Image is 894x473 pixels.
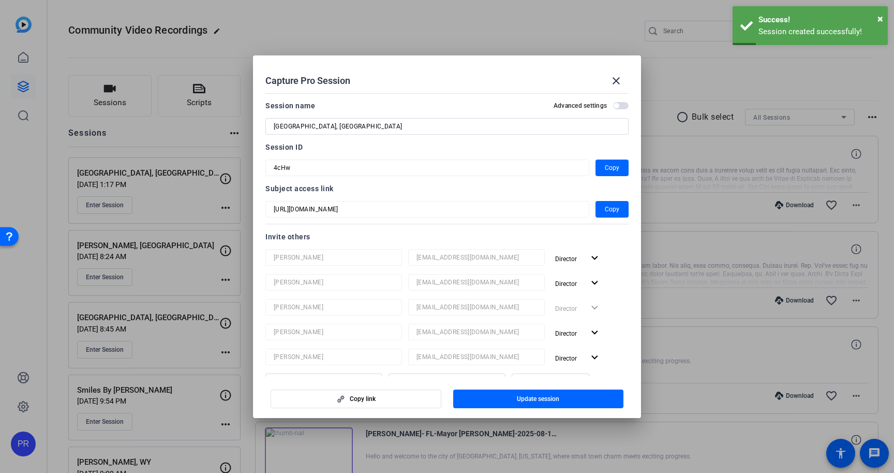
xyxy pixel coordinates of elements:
[517,395,559,403] span: Update session
[274,276,394,289] input: Name...
[274,351,394,363] input: Name...
[605,162,619,174] span: Copy
[416,326,537,338] input: Email...
[555,280,577,288] span: Director
[274,301,394,313] input: Name...
[605,203,619,216] span: Copy
[877,12,883,25] span: ×
[758,14,880,26] div: Success!
[453,390,624,408] button: Update session
[551,249,605,268] button: Director
[555,355,577,362] span: Director
[350,395,376,403] span: Copy link
[265,99,315,112] div: Session name
[416,251,537,264] input: Email...
[555,255,577,263] span: Director
[274,326,394,338] input: Name...
[551,324,605,342] button: Director
[274,251,394,264] input: Name...
[265,231,629,243] div: Invite others
[610,75,622,87] mat-icon: close
[416,351,537,363] input: Email...
[551,274,605,293] button: Director
[265,141,629,153] div: Session ID
[551,349,605,367] button: Director
[588,252,601,265] mat-icon: expand_more
[416,276,537,289] input: Email...
[274,376,374,388] input: Name...
[265,68,629,93] div: Capture Pro Session
[555,330,577,337] span: Director
[274,120,620,133] input: Enter Session Name
[274,162,581,174] input: Session OTP
[877,11,883,26] button: Close
[397,376,497,388] input: Email...
[595,201,629,218] button: Copy
[274,203,581,216] input: Session OTP
[595,160,629,176] button: Copy
[416,301,537,313] input: Email...
[758,26,880,38] div: Session created successfully!
[588,277,601,290] mat-icon: expand_more
[265,182,629,195] div: Subject access link
[554,102,607,110] h2: Advanced settings
[588,326,601,339] mat-icon: expand_more
[271,390,441,408] button: Copy link
[588,351,601,364] mat-icon: expand_more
